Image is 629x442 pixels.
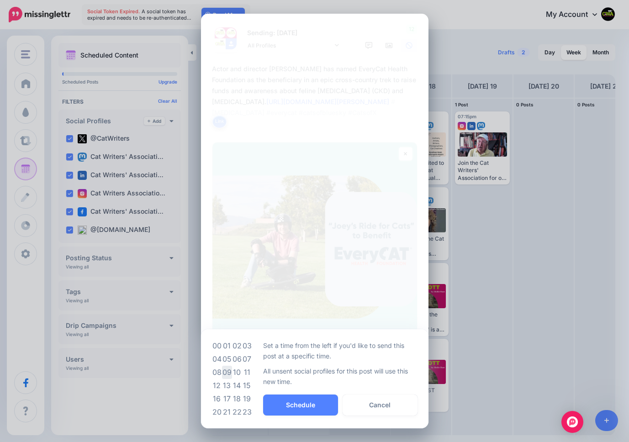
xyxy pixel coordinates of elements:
[406,25,417,34] span: 12
[343,395,418,416] button: Cancel
[232,366,242,379] td: 10
[242,366,252,379] td: 11
[222,366,232,379] td: 09
[243,28,344,38] p: Sending: [DATE]
[222,392,232,405] td: 17
[226,27,237,38] img: 45698106_333706100514846_7785613158785220608_n-bsa140427.jpg
[212,392,222,405] td: 16
[263,366,418,387] p: All unsent social profiles for this post will use this new time.
[243,39,344,52] a: All Profiles
[215,38,226,49] img: 326279769_1240690483185035_8704348640003314294_n-bsa141107.png
[215,27,226,38] img: 1qlX9Brh-74720.jpg
[212,379,222,392] td: 12
[242,353,252,366] td: 07
[242,379,252,392] td: 15
[263,340,418,361] p: Set a time from the left if you'd like to send this post at a specific time.
[222,405,232,419] td: 21
[226,38,237,49] img: user_default_image.png
[212,339,222,353] td: 00
[212,63,422,118] div: Actor and director [PERSON_NAME] has named EveryCat Health Foundation as the beneficiary in an ep...
[212,405,222,419] td: 20
[232,405,242,419] td: 22
[242,392,252,405] td: 19
[232,392,242,405] td: 18
[222,339,232,353] td: 01
[222,353,232,366] td: 05
[212,115,227,128] button: Link
[212,353,222,366] td: 04
[242,339,252,353] td: 03
[263,395,338,416] button: Schedule
[248,41,333,50] span: All Profiles
[232,379,242,392] td: 14
[232,339,242,353] td: 02
[232,353,242,366] td: 06
[561,411,583,433] div: Open Intercom Messenger
[242,405,252,419] td: 23
[212,142,417,347] img: Actor Joey Luthman Launches Cross-Country One-Wheel Ride to Benefit EveryCat Health Foundation - ...
[222,379,232,392] td: 13
[212,366,222,379] td: 08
